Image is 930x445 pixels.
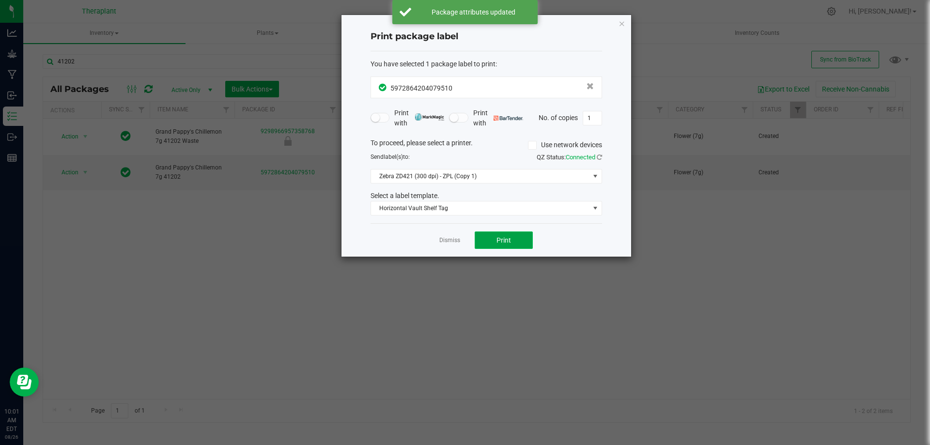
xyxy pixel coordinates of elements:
a: Dismiss [439,236,460,245]
img: mark_magic_cybra.png [415,113,444,121]
label: Use network devices [528,140,602,150]
span: QZ Status: [537,153,602,161]
span: Zebra ZD421 (300 dpi) - ZPL (Copy 1) [371,169,589,183]
span: Connected [566,153,595,161]
img: bartender.png [494,116,523,121]
span: Print with [473,108,523,128]
span: You have selected 1 package label to print [371,60,496,68]
div: Package attributes updated [417,7,530,17]
span: Horizontal Vault Shelf Tag [371,201,589,215]
div: Select a label template. [363,191,609,201]
span: In Sync [379,82,388,92]
div: : [371,59,602,69]
h4: Print package label [371,31,602,43]
span: Print with [394,108,444,128]
button: Print [475,231,533,249]
span: 5972864204079510 [390,84,452,92]
div: To proceed, please select a printer. [363,138,609,153]
span: Send to: [371,153,410,160]
span: label(s) [384,153,403,160]
iframe: Resource center [10,368,39,397]
span: No. of copies [539,113,578,121]
span: Print [496,236,511,244]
